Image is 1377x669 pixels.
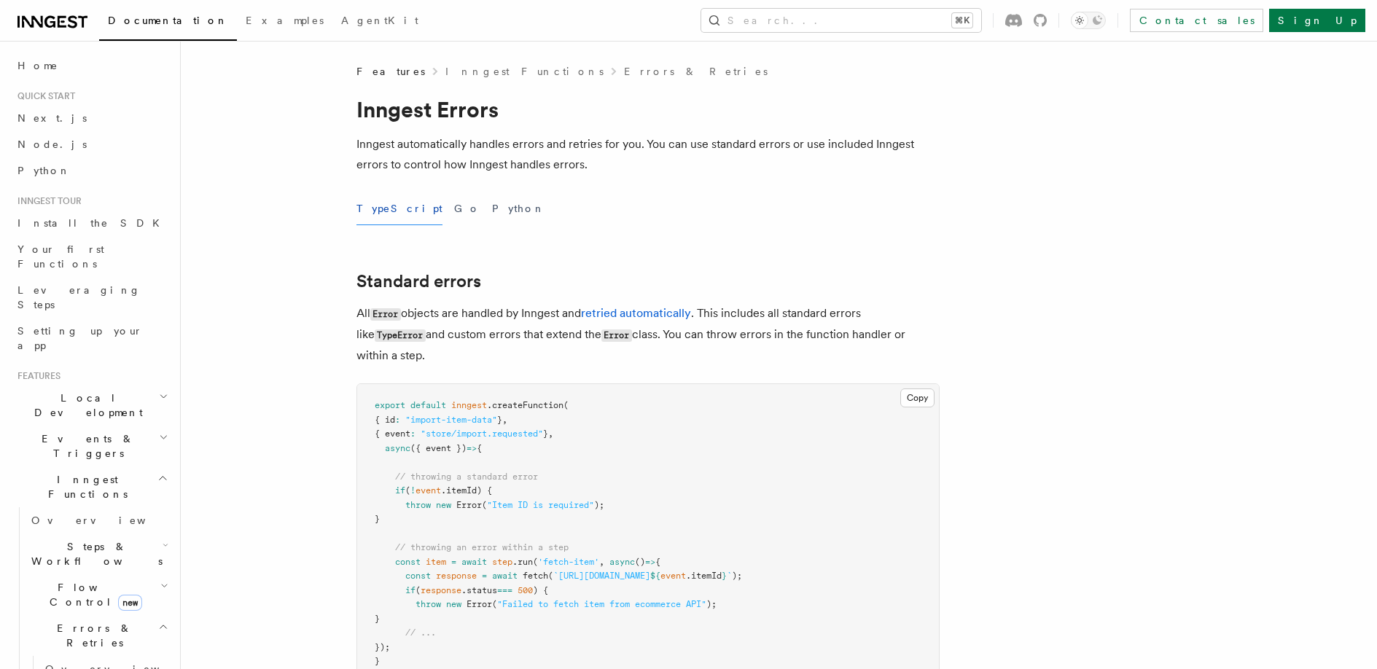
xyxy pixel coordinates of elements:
span: AgentKit [341,15,418,26]
span: throw [405,500,431,510]
span: Setting up your app [17,325,143,351]
span: default [410,400,446,410]
span: Steps & Workflows [26,539,163,568]
span: fetch [523,571,548,581]
span: ( [416,585,421,595]
button: Toggle dark mode [1071,12,1106,29]
span: { event [375,429,410,439]
span: => [645,557,655,567]
span: { id [375,415,395,425]
span: // ... [405,627,436,638]
span: : [410,429,416,439]
button: Errors & Retries [26,615,171,656]
span: ( [548,571,553,581]
span: Documentation [108,15,228,26]
button: Steps & Workflows [26,533,171,574]
span: await [461,557,487,567]
span: } [543,429,548,439]
span: } [375,656,380,666]
span: Events & Triggers [12,431,159,461]
span: ); [594,500,604,510]
span: .itemId [686,571,722,581]
button: Search...⌘K [701,9,981,32]
a: Contact sales [1130,9,1263,32]
span: new [446,599,461,609]
span: Local Development [12,391,159,420]
span: const [395,557,421,567]
a: Inngest Functions [445,64,604,79]
kbd: ⌘K [952,13,972,28]
span: , [599,557,604,567]
span: Quick start [12,90,75,102]
span: async [385,443,410,453]
span: "Failed to fetch item from ecommerce API" [497,599,706,609]
button: Flow Controlnew [26,574,171,615]
span: step [492,557,512,567]
span: async [609,557,635,567]
a: Standard errors [356,271,481,292]
span: new [436,500,451,510]
code: Error [601,329,632,342]
span: , [548,429,553,439]
span: ( [482,500,487,510]
span: .status [461,585,497,595]
span: Features [356,64,425,79]
button: Inngest Functions [12,466,171,507]
span: inngest [451,400,487,410]
a: Leveraging Steps [12,277,171,318]
span: response [421,585,461,595]
span: Leveraging Steps [17,284,141,310]
a: Next.js [12,105,171,131]
span: .createFunction [487,400,563,410]
span: Home [17,58,58,73]
span: Next.js [17,112,87,124]
span: `[URL][DOMAIN_NAME] [553,571,650,581]
span: () [635,557,645,567]
span: = [482,571,487,581]
button: Copy [900,388,935,407]
a: Node.js [12,131,171,157]
span: Inngest Functions [12,472,157,501]
a: Documentation [99,4,237,41]
span: Inngest tour [12,195,82,207]
span: Flow Control [26,580,160,609]
span: }); [375,642,390,652]
span: new [118,595,142,611]
span: ); [706,599,717,609]
a: Sign Up [1269,9,1365,32]
span: Overview [31,515,182,526]
button: Events & Triggers [12,426,171,466]
code: Error [370,308,401,321]
span: Python [17,165,71,176]
button: Local Development [12,385,171,426]
span: if [395,485,405,496]
span: event [416,485,441,496]
span: "import-item-data" [405,415,497,425]
p: All objects are handled by Inngest and . This includes all standard errors like and custom errors... [356,303,940,366]
a: Install the SDK [12,210,171,236]
span: "store/import.requested" [421,429,543,439]
span: => [467,443,477,453]
p: Inngest automatically handles errors and retries for you. You can use standard errors or use incl... [356,134,940,175]
button: Go [454,192,480,225]
span: ( [405,485,410,496]
button: TypeScript [356,192,442,225]
span: ${ [650,571,660,581]
span: === [497,585,512,595]
span: await [492,571,518,581]
span: { [655,557,660,567]
a: Python [12,157,171,184]
span: ` [727,571,732,581]
span: 500 [518,585,533,595]
span: // throwing a standard error [395,472,538,482]
a: Your first Functions [12,236,171,277]
span: ( [492,599,497,609]
span: Errors & Retries [26,621,158,650]
span: : [395,415,400,425]
span: "Item ID is required" [487,500,594,510]
span: ( [533,557,538,567]
span: Install the SDK [17,217,168,229]
span: // throwing an error within a step [395,542,569,552]
a: AgentKit [332,4,427,39]
code: TypeError [375,329,426,342]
